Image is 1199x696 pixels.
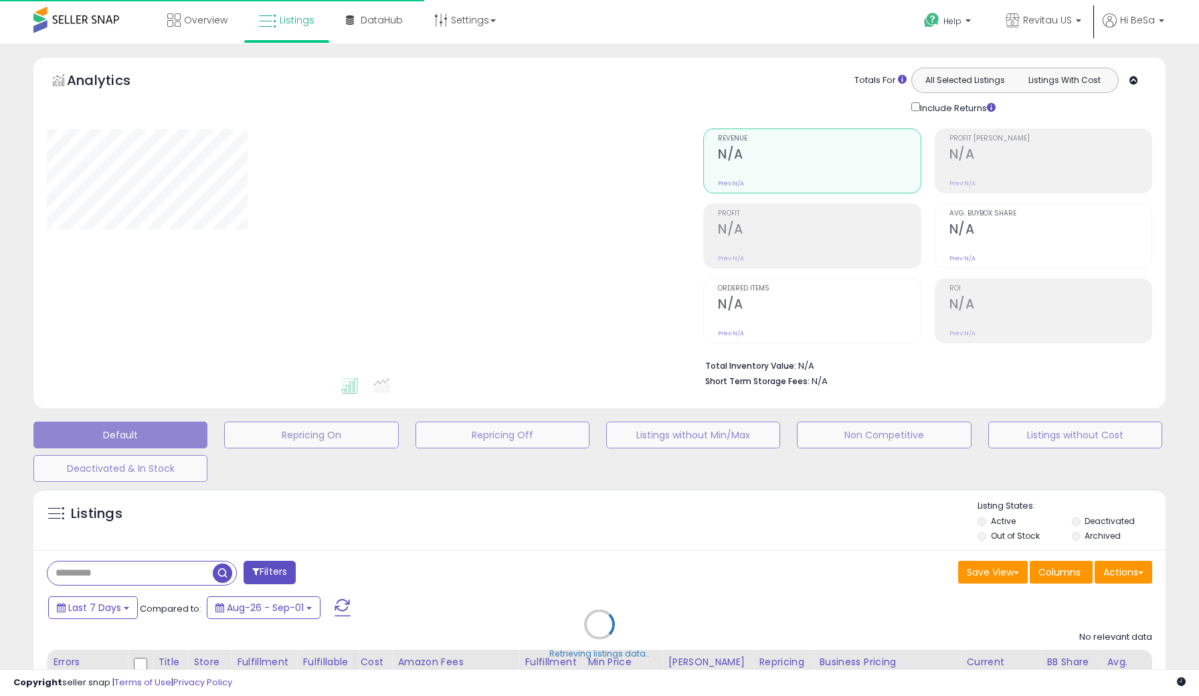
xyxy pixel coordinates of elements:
h2: N/A [949,222,1151,240]
i: Get Help [923,12,940,29]
b: Total Inventory Value: [705,360,796,371]
span: Help [943,15,961,27]
span: Hi BeSa [1120,13,1155,27]
span: Profit [718,210,920,217]
strong: Copyright [13,676,62,689]
span: Listings [280,13,314,27]
div: Retrieving listings data.. [549,648,650,660]
a: Help [913,2,984,43]
h2: N/A [718,296,920,315]
small: Prev: N/A [949,254,976,262]
button: Repricing Off [416,422,589,448]
h2: N/A [949,147,1151,165]
button: Non Competitive [797,422,971,448]
div: Include Returns [901,100,1012,115]
small: Prev: N/A [718,254,744,262]
button: Default [33,422,207,448]
span: Profit [PERSON_NAME] [949,135,1151,143]
div: seller snap | | [13,677,232,689]
button: Deactivated & In Stock [33,455,207,482]
small: Prev: N/A [949,179,976,187]
button: Repricing On [224,422,398,448]
a: Hi BeSa [1103,13,1164,43]
b: Short Term Storage Fees: [705,375,810,387]
span: N/A [812,375,828,387]
span: Overview [184,13,227,27]
small: Prev: N/A [718,179,744,187]
span: Revitau US [1023,13,1072,27]
small: Prev: N/A [718,329,744,337]
span: Ordered Items [718,285,920,292]
span: Revenue [718,135,920,143]
div: Totals For [854,74,907,87]
button: Listings With Cost [1014,72,1114,89]
span: ROI [949,285,1151,292]
h5: Analytics [67,71,157,93]
h2: N/A [718,222,920,240]
button: Listings without Cost [988,422,1162,448]
button: All Selected Listings [915,72,1015,89]
h2: N/A [718,147,920,165]
button: Listings without Min/Max [606,422,780,448]
span: Avg. Buybox Share [949,210,1151,217]
span: DataHub [361,13,403,27]
small: Prev: N/A [949,329,976,337]
li: N/A [705,357,1142,373]
h2: N/A [949,296,1151,315]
